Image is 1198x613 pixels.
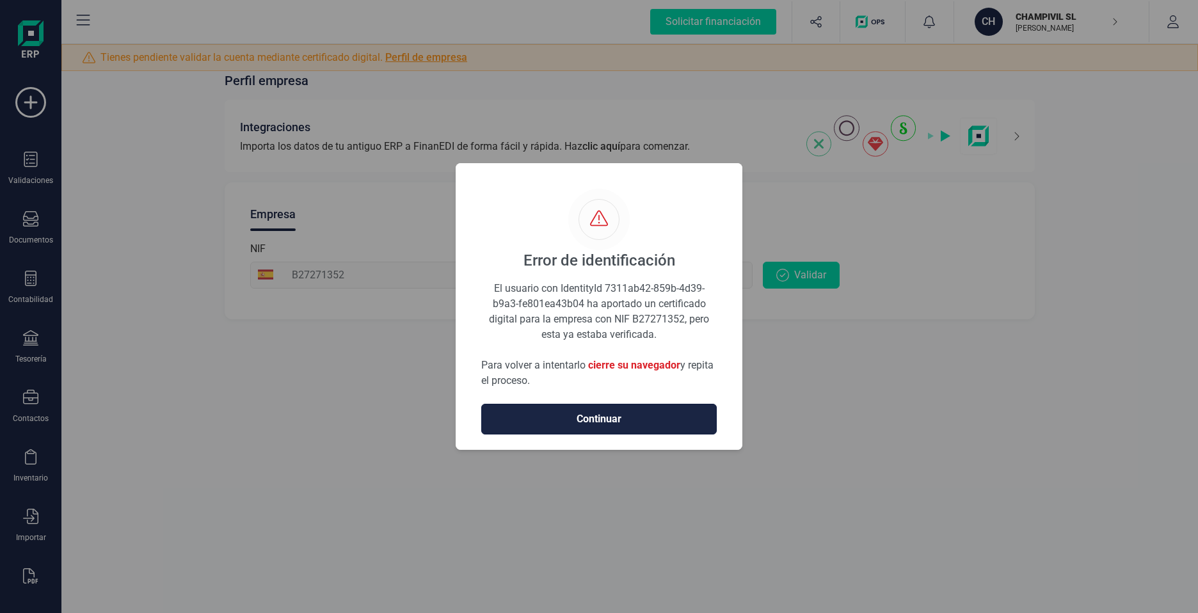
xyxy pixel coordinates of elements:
[523,250,675,271] div: Error de identificación
[481,281,717,342] div: El usuario con IdentityId 7311ab42-859b-4d39-b9a3-fe801ea43b04 ha aportado un certificado digital...
[481,404,717,434] button: Continuar
[588,359,680,371] span: cierre su navegador
[495,411,703,427] span: Continuar
[481,358,717,388] p: Para volver a intentarlo y repita el proceso.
